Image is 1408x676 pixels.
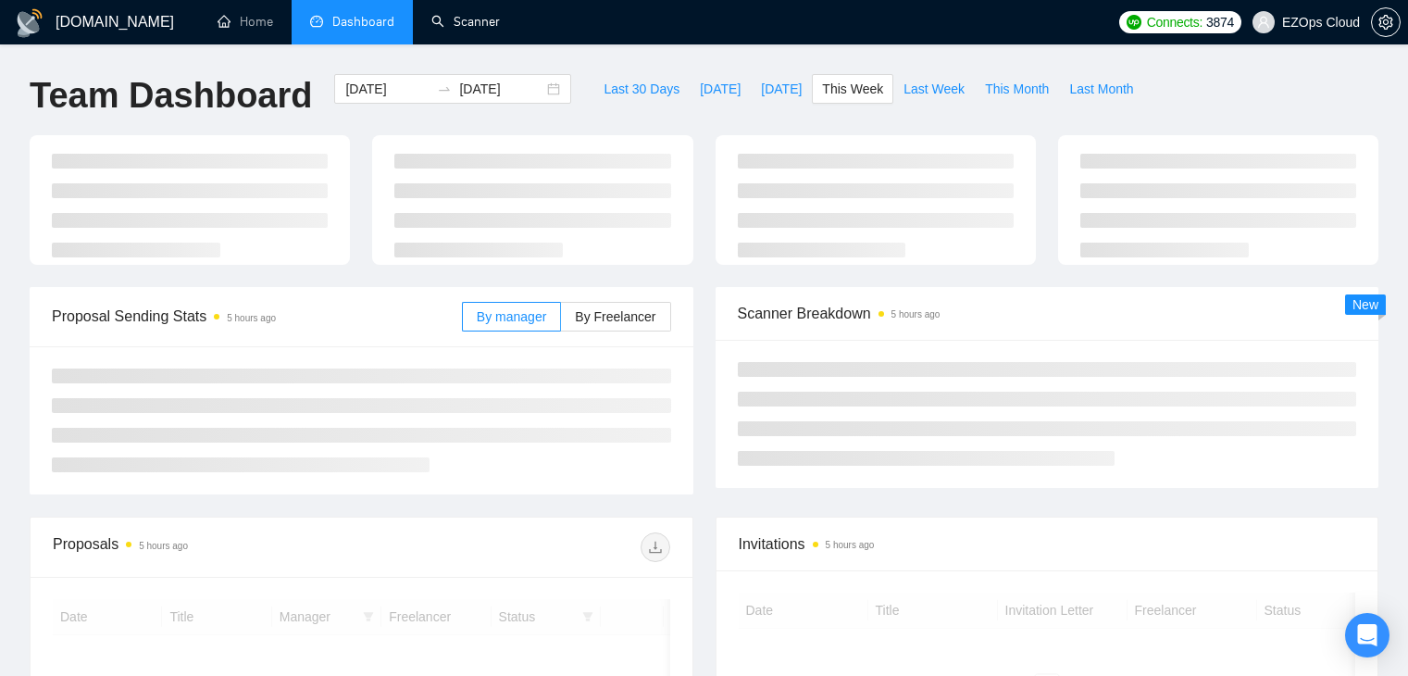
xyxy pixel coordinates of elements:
span: dashboard [310,15,323,28]
a: searchScanner [431,14,500,30]
span: This Month [985,79,1049,99]
button: [DATE] [690,74,751,104]
button: This Month [975,74,1059,104]
span: By Freelancer [575,309,655,324]
time: 5 hours ago [139,541,188,551]
button: Last 30 Days [593,74,690,104]
span: Invitations [739,532,1356,556]
a: setting [1371,15,1401,30]
span: Last Week [903,79,965,99]
span: By manager [477,309,546,324]
span: user [1257,16,1270,29]
img: upwork-logo.png [1127,15,1141,30]
time: 5 hours ago [227,313,276,323]
span: New [1352,297,1378,312]
time: 5 hours ago [891,309,941,319]
span: swap-right [437,81,452,96]
span: This Week [822,79,883,99]
a: homeHome [218,14,273,30]
span: Last Month [1069,79,1133,99]
button: Last Week [893,74,975,104]
span: Dashboard [332,14,394,30]
div: Open Intercom Messenger [1345,613,1389,657]
h1: Team Dashboard [30,74,312,118]
div: Proposals [53,532,361,562]
span: Connects: [1147,12,1202,32]
button: [DATE] [751,74,812,104]
span: Scanner Breakdown [738,302,1357,325]
input: End date [459,79,543,99]
span: Last 30 Days [604,79,679,99]
button: This Week [812,74,893,104]
button: setting [1371,7,1401,37]
time: 5 hours ago [826,540,875,550]
span: Proposal Sending Stats [52,305,462,328]
img: logo [15,8,44,38]
span: [DATE] [700,79,741,99]
button: Last Month [1059,74,1143,104]
input: Start date [345,79,430,99]
span: to [437,81,452,96]
span: 3874 [1206,12,1234,32]
span: [DATE] [761,79,802,99]
span: setting [1372,15,1400,30]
